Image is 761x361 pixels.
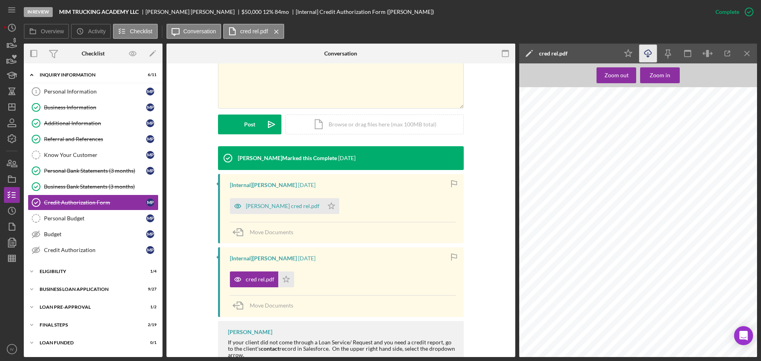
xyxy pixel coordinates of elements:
span: [DATE] [560,168,568,170]
a: BudgetMP [28,226,159,242]
label: Conversation [184,28,216,34]
a: Know Your CustomerMP [28,147,159,163]
div: 1 / 2 [142,305,157,309]
div: LOAN PRE-APPROVAL [40,305,137,309]
time: 2025-07-15 19:40 [298,182,315,188]
div: Personal Budget [44,215,146,222]
span: [PHONE_NUMBER] [621,207,645,210]
div: M P [146,230,154,238]
div: 84 mo [275,9,289,15]
div: M P [146,199,154,206]
div: 0 / 1 [142,340,157,345]
span: Move Documents [250,302,293,309]
div: Know Your Customer [44,152,146,158]
div: [PERSON_NAME] [PERSON_NAME] [145,9,241,15]
span: 495-67-6480 [579,186,595,189]
span: 496-78-6480 [578,186,591,188]
div: 12 % [263,9,273,15]
button: Overview [24,24,69,39]
label: cred rel.pdf [240,28,268,34]
div: Budget [44,231,146,237]
button: Zoom in [640,67,680,83]
div: FINAL STEPS [40,323,137,327]
div: 2 / 19 [142,323,157,327]
time: 2025-07-15 19:40 [298,255,315,262]
button: Conversation [166,24,222,39]
button: Activity [71,24,111,39]
div: M P [146,88,154,96]
span: $50,000 [241,8,262,15]
div: M P [146,151,154,159]
button: Move Documents [230,296,301,315]
div: Personal Bank Statements (3 months) [44,168,146,174]
strong: contact [261,345,279,352]
div: Personal Information [44,88,146,95]
div: M P [146,103,154,111]
button: cred rel.pdf [230,271,294,287]
div: Zoom out [604,67,629,83]
div: Conversation [324,50,357,57]
div: BUSINESS LOAN APPLICATION [40,287,137,292]
a: Personal Bank Statements (3 months)MP [28,163,159,179]
div: M P [146,119,154,127]
span: MAP [552,253,558,256]
span: [PHONE_NUMBER] [568,207,593,210]
button: Move Documents [230,222,301,242]
div: Additional Information [44,120,146,126]
button: Checklist [113,24,158,39]
div: M P [146,246,154,254]
div: M P [146,214,154,222]
a: 1Personal InformationMP [28,84,159,99]
div: cred rel.pdf [539,50,568,57]
div: ELIGIBILITY [40,269,137,274]
div: Zoom in [650,67,670,83]
tspan: 1 [35,89,37,94]
button: cred rel.pdf [223,24,284,39]
button: IV [4,341,20,357]
div: INQUIRY INFORMATION [40,73,137,77]
span: MIM Trucking Academy [574,212,601,214]
div: Post [244,115,255,134]
div: [Internal] Credit Authorization Form ([PERSON_NAME]) [296,9,434,15]
div: [PERSON_NAME] cred rel.pdf [246,203,319,209]
a: Personal BudgetMP [28,210,159,226]
button: Zoom out [597,67,636,83]
div: Referral and References [44,136,146,142]
div: M P [146,167,154,175]
time: 2025-07-15 19:40 [338,155,356,161]
div: If your client did not come through a Loan Service/ Request and you need a credit report, go to t... [228,339,456,358]
a: Credit AuthorizationMP [28,242,159,258]
span: Florissant, [GEOGRAPHIC_DATA] [569,181,610,183]
label: Activity [88,28,105,34]
button: [PERSON_NAME] cred rel.pdf [230,198,339,214]
div: Business Bank Statements (3 months) [44,183,158,190]
a: Additional InformationMP [28,115,159,131]
div: Checklist [82,50,105,57]
div: In Review [24,7,53,17]
span: [PERSON_NAME] [575,173,597,176]
span: Move Documents [250,229,293,235]
span: S177341006 [582,194,597,197]
a: Business Bank Statements (3 months) [28,179,159,195]
div: Business Information [44,104,146,111]
label: Checklist [130,28,153,34]
span: [EMAIL_ADDRESS][DOMAIN_NAME] [564,198,609,201]
span: [PHONE_NUMBER] [566,202,590,205]
a: Business InformationMP [28,99,159,115]
text: IV [10,347,14,351]
div: Credit Authorization [44,247,146,253]
div: [PERSON_NAME] [228,329,272,335]
div: 1 / 4 [142,269,157,274]
div: [PERSON_NAME] Marked this Complete [238,155,337,161]
div: Complete [715,4,739,20]
div: M P [146,135,154,143]
div: Credit Authorization Form [44,199,146,206]
b: MIM TRUCKING ACADEMY LLC [59,9,139,15]
div: cred rel.pdf [246,276,274,283]
div: 9 / 27 [142,287,157,292]
button: Complete [707,4,757,20]
div: [Internal] [PERSON_NAME] [230,182,297,188]
span: [DATE] [570,189,578,192]
span: [STREET_ADDRESS] [574,178,600,181]
div: Open Intercom Messenger [734,326,753,345]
